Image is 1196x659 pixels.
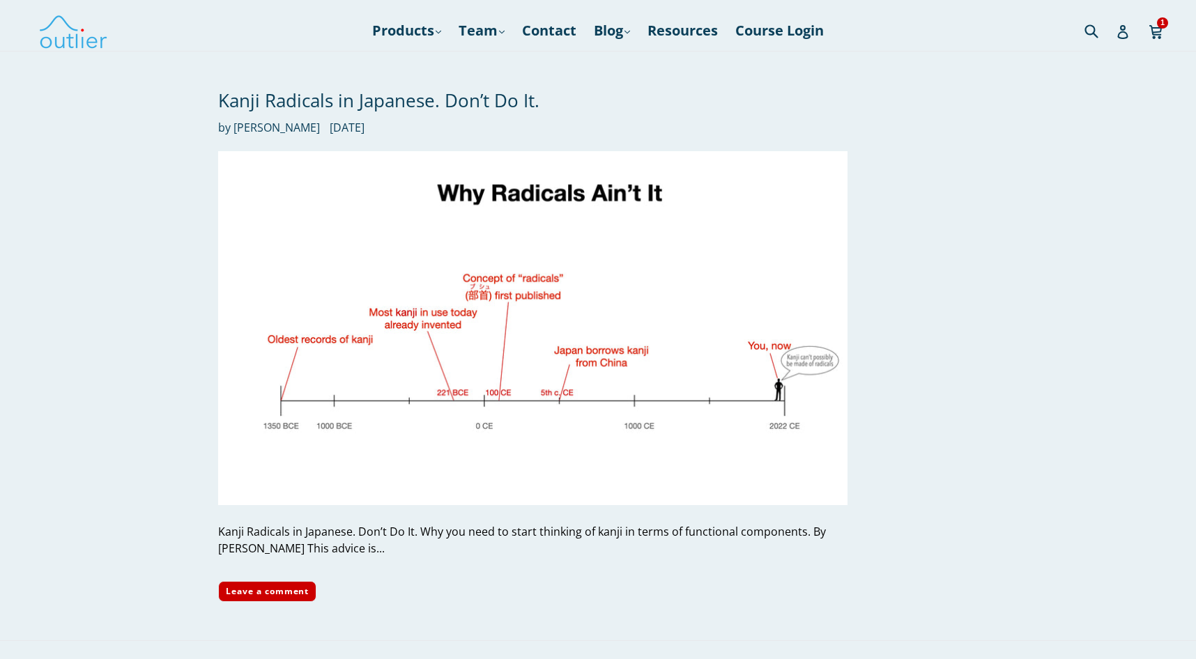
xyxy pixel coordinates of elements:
a: Leave a comment [218,581,316,602]
span: 1 [1157,17,1168,28]
a: Course Login [728,18,831,43]
a: Team [452,18,512,43]
time: [DATE] [330,120,365,135]
a: Contact [515,18,583,43]
span: by [PERSON_NAME] [218,119,320,136]
input: Search [1081,16,1119,45]
a: Kanji Radicals in Japanese. Don’t Do It. [218,88,539,113]
div: Kanji Radicals in Japanese. Don’t Do It. Why you need to start thinking of kanji in terms of func... [218,523,848,557]
a: Blog [587,18,637,43]
a: Resources [641,18,725,43]
a: Products [365,18,448,43]
a: 1 [1149,15,1165,47]
img: Outlier Linguistics [38,10,108,51]
img: Kanji Radicals in Japanese. Don’t Do It. [218,151,848,505]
